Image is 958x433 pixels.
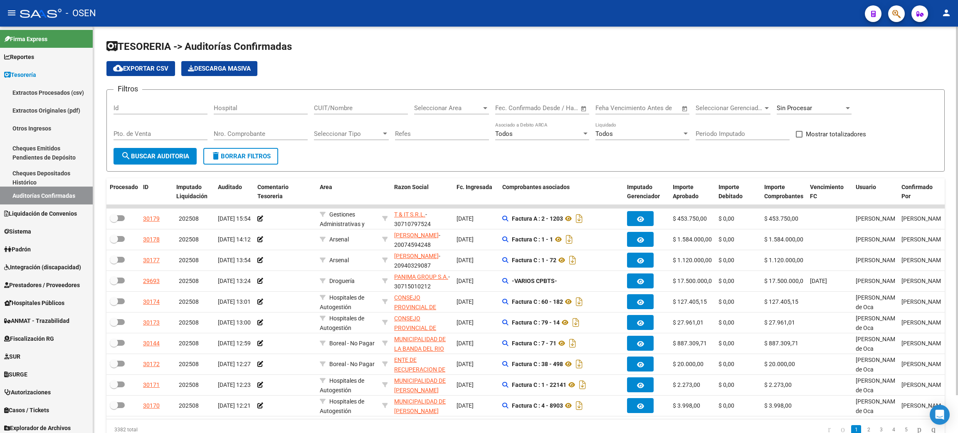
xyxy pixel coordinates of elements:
div: 29693 [143,276,160,286]
span: 202508 [179,298,199,305]
span: Boreal - No Pagar [329,361,375,367]
span: $ 17.500.000,00 [673,278,715,284]
span: [PERSON_NAME] [856,257,900,263]
datatable-header-cell: Importe Comprobantes [761,178,807,206]
span: [DATE] 13:24 [218,278,251,284]
span: [DATE] 12:27 [218,361,251,367]
mat-icon: menu [7,8,17,18]
datatable-header-cell: Area [316,178,379,206]
mat-icon: cloud_download [113,63,123,73]
span: [PERSON_NAME] [901,381,946,388]
div: - 30718615700 [394,355,450,373]
span: [DATE] [457,340,474,347]
span: $ 1.584.000,00 [673,236,712,243]
span: 202508 [179,340,199,347]
span: [DATE] 12:23 [218,381,251,388]
span: Explorador de Archivos [4,423,71,433]
span: [PERSON_NAME] [901,298,946,305]
div: - 30681618089 [394,397,450,414]
span: Confirmado Por [901,184,933,200]
span: Fiscalización RG [4,334,54,343]
span: [DATE] [457,236,474,243]
span: Todos [595,130,613,138]
span: $ 0,00 [718,278,734,284]
strong: Factura C : 4 - 8903 [512,402,563,409]
strong: Factura C : 1 - 1 [512,236,553,243]
datatable-header-cell: Imputado Gerenciador [624,178,669,206]
span: [DATE] 12:59 [218,340,251,347]
span: SURGE [4,370,27,379]
span: [PERSON_NAME] de Oca [856,294,900,310]
span: [PERSON_NAME] [901,340,946,347]
span: $ 0,00 [718,340,734,347]
span: $ 0,00 [718,361,734,367]
span: [PERSON_NAME] [901,257,946,263]
span: CONSEJO PROVINCIAL DE SALUD PUBLICA PCIADE RIO NEGRO [394,294,446,329]
span: Arsenal [329,236,349,243]
span: $ 17.500.000,00 [764,278,807,284]
span: SUR [4,352,20,361]
datatable-header-cell: Fc. Ingresada [453,178,499,206]
span: [PERSON_NAME] [901,278,946,284]
span: $ 0,00 [718,319,734,326]
span: ANMAT - Trazabilidad [4,316,69,325]
span: Liquidación de Convenios [4,209,77,218]
span: - OSEN [66,4,96,22]
span: Auditado [218,184,242,190]
span: Hospitales de Autogestión [320,315,364,331]
strong: Factura C : 38 - 498 [512,361,563,367]
i: Descargar documento [570,316,581,329]
span: [PERSON_NAME] [901,215,946,222]
span: PANIMA GROUP S.A. [394,273,448,280]
button: Descarga Masiva [181,61,257,76]
span: [DATE] [810,278,827,284]
span: Descarga Masiva [188,65,251,72]
span: $ 0,00 [718,257,734,263]
span: Vencimiento FC [810,184,844,200]
span: [DATE] [457,278,474,284]
span: Seleccionar Tipo [314,130,381,138]
span: [DATE] 12:21 [218,402,251,409]
span: TESORERIA -> Auditorías Confirmadas [106,41,292,52]
span: Fc. Ingresada [457,184,492,190]
span: Borrar Filtros [211,153,271,160]
span: Importe Debitado [718,184,743,200]
span: [DATE] 13:54 [218,257,251,263]
strong: Factura A : 2 - 1203 [512,215,563,222]
span: Prestadores / Proveedores [4,280,80,290]
div: - 30681618089 [394,376,450,394]
span: Seleccionar Gerenciador [696,104,763,112]
datatable-header-cell: Vencimiento FC [807,178,852,206]
span: [PERSON_NAME] [856,236,900,243]
span: MUNICIPALIDAD DE [PERSON_NAME] [394,377,446,394]
span: $ 0,00 [718,298,734,305]
datatable-header-cell: Procesado [106,178,140,206]
span: Importe Comprobantes [764,184,803,200]
span: [DATE] 14:12 [218,236,251,243]
span: Firma Express [4,34,47,44]
span: $ 1.120.000,00 [764,257,803,263]
span: [PERSON_NAME] [901,319,946,326]
button: Open calendar [680,104,690,113]
app-download-masive: Descarga masiva de comprobantes (adjuntos) [181,61,257,76]
i: Descargar documento [574,295,585,308]
span: MUNICIPALIDAD DE LA BANDA DEL RIO SALI [394,336,446,362]
span: [PERSON_NAME] [901,402,946,409]
span: Hospitales de Autogestión [320,377,364,394]
span: Todos [495,130,513,138]
span: $ 887.309,71 [764,340,798,347]
datatable-header-cell: Imputado Liquidación [173,178,215,206]
span: 202508 [179,278,199,284]
i: Descargar documento [574,357,585,371]
span: Imputado Liquidación [176,184,207,200]
div: 30171 [143,380,160,390]
span: T & IT S.R.L. [394,211,425,218]
i: Descargar documento [567,337,578,350]
strong: Factura C : 7 - 71 [512,340,556,347]
datatable-header-cell: Importe Debitado [715,178,761,206]
div: 30177 [143,256,160,265]
span: [PERSON_NAME] de Oca [856,315,900,331]
strong: Factura C : 79 - 14 [512,319,560,326]
i: Descargar documento [574,212,585,225]
strong: Factura C : 1 - 72 [512,257,556,263]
